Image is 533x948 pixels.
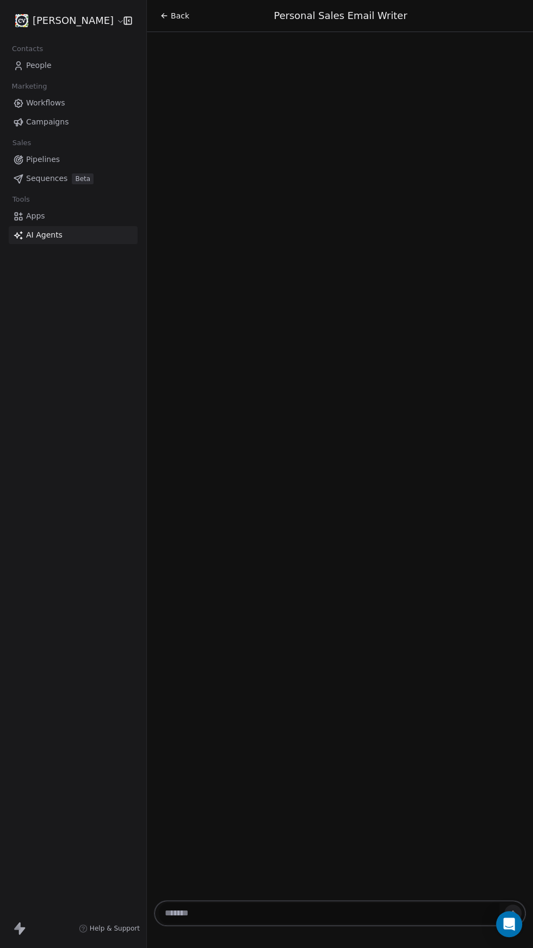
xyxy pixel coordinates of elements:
span: Workflows [26,97,65,109]
span: Sales [8,135,36,151]
a: SequencesBeta [9,170,138,188]
a: Workflows [9,94,138,112]
span: Campaigns [26,116,69,128]
a: AI Agents [9,226,138,244]
span: Sequences [26,173,67,184]
div: Open Intercom Messenger [496,911,522,937]
span: Help & Support [90,924,140,933]
button: [PERSON_NAME] [13,11,116,30]
a: People [9,57,138,74]
span: Contacts [7,41,48,57]
span: Personal Sales Email Writer [274,10,407,21]
span: People [26,60,52,71]
a: Help & Support [79,924,140,933]
span: Apps [26,210,45,222]
a: Campaigns [9,113,138,131]
span: Tools [8,191,34,208]
a: Apps [9,207,138,225]
span: Beta [72,173,94,184]
span: Back [171,10,189,21]
a: Pipelines [9,151,138,169]
span: [PERSON_NAME] [33,14,114,28]
span: AI Agents [26,229,63,241]
span: Marketing [7,78,52,95]
span: Pipelines [26,154,60,165]
img: C%20V%20(4).png [15,14,28,27]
